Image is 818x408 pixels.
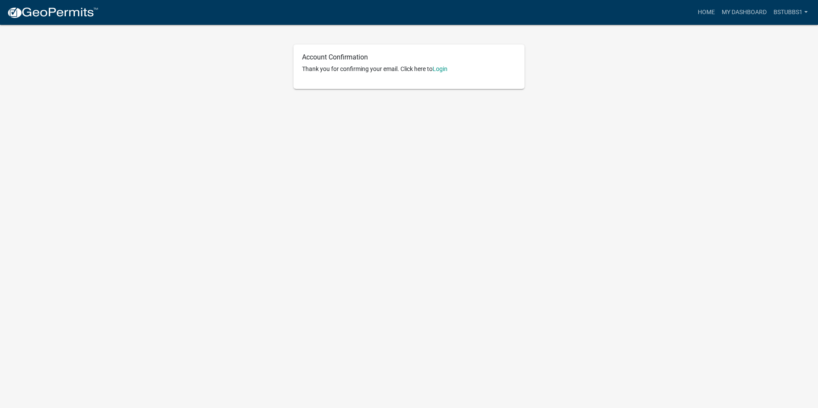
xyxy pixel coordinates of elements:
a: Home [694,4,718,21]
a: Login [433,65,448,72]
p: Thank you for confirming your email. Click here to [302,65,516,74]
h6: Account Confirmation [302,53,516,61]
a: bstubbs1 [770,4,811,21]
a: My Dashboard [718,4,770,21]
